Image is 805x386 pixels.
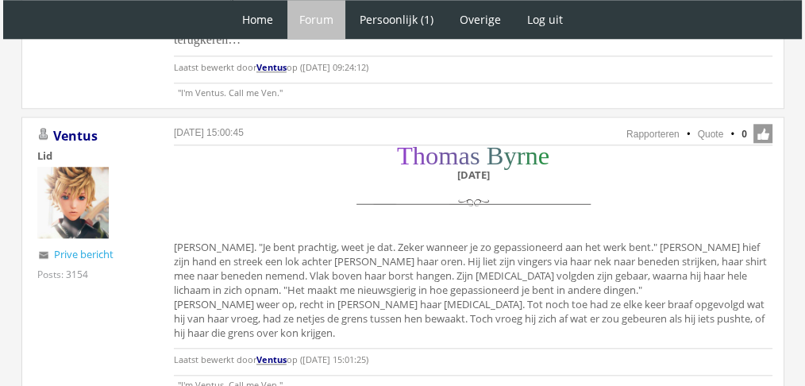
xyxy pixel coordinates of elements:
p: "I'm Ventus. Call me Ven." [174,83,772,98]
div: [PERSON_NAME]. "Je bent prachtig, weet je dat. Zeker wanneer je zo gepassioneerd aan het werk ben... [174,148,772,375]
img: Gebruiker is offline [37,128,50,141]
img: scheidingslijn.png [350,186,596,222]
p: Laatst bewerkt door op ([DATE] 09:24:12) [174,56,772,79]
span: Like deze post [753,124,772,143]
span: h [413,141,426,170]
span: r [517,141,526,170]
span: e [538,141,549,170]
div: Posts: 3154 [37,268,88,281]
img: Ventus [37,167,109,238]
div: Lid [37,149,148,163]
a: Ventus [53,127,98,145]
a: [DATE] 15:00:45 [174,127,244,138]
span: n [526,141,538,170]
span: o [426,141,438,170]
span: 0 [741,127,747,141]
span: a [459,141,470,170]
a: Quote [698,129,724,140]
a: Prive bericht [54,247,114,261]
a: Ventus [256,353,287,365]
span: s [470,141,480,170]
b: [DATE] [457,168,490,182]
a: Ventus [256,61,287,73]
span: B [487,141,504,170]
a: Rapporteren [626,129,680,140]
span: T [397,141,413,170]
span: m [438,141,458,170]
span: y [503,141,516,170]
p: Laatst bewerkt door op ([DATE] 15:01:25) [174,348,772,371]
